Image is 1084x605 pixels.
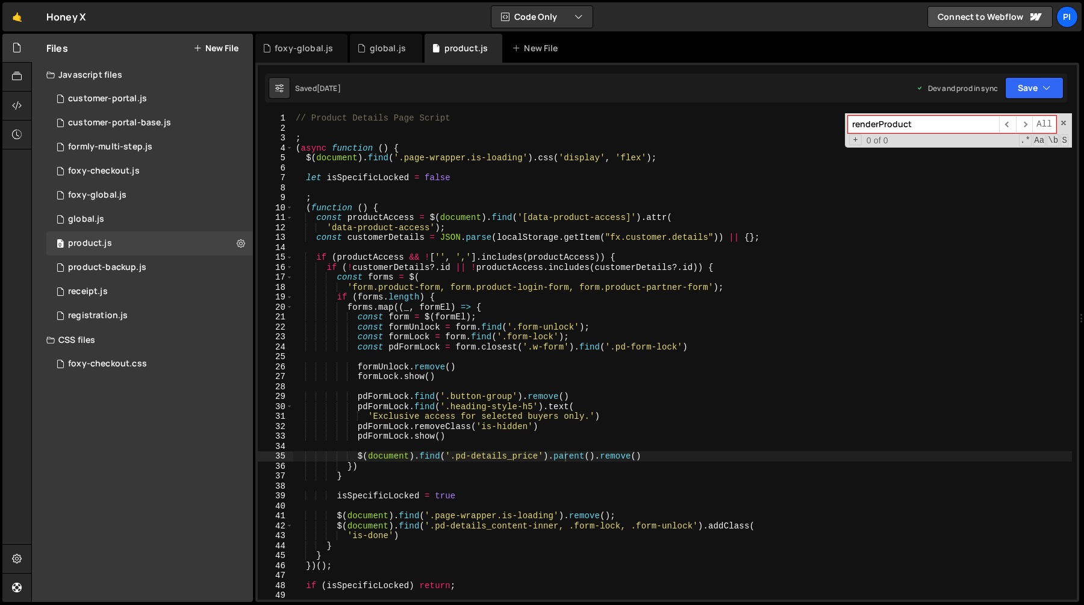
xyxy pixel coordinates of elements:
[46,111,253,135] div: 11115/30117.js
[32,328,253,352] div: CSS files
[32,63,253,87] div: Javascript files
[258,561,293,571] div: 46
[258,362,293,372] div: 26
[68,310,128,321] div: registration.js
[68,118,171,128] div: customer-portal-base.js
[1005,77,1064,99] button: Save
[258,263,293,273] div: 16
[68,93,147,104] div: customer-portal.js
[258,412,293,422] div: 31
[258,223,293,233] div: 12
[258,163,293,174] div: 6
[258,501,293,512] div: 40
[491,6,593,28] button: Code Only
[258,481,293,492] div: 38
[46,231,253,255] div: 11115/29587.js
[258,591,293,601] div: 49
[927,6,1053,28] a: Connect to Webflow
[849,134,862,146] span: Toggle Replace mode
[258,581,293,591] div: 48
[258,392,293,402] div: 29
[57,240,64,249] span: 0
[275,42,333,54] div: foxy-global.js
[46,280,253,304] div: 11115/30391.js
[999,116,1016,133] span: ​
[258,342,293,353] div: 24
[68,359,147,369] div: foxy-checkout.css
[258,322,293,333] div: 22
[258,332,293,342] div: 23
[258,143,293,154] div: 4
[370,42,406,54] div: global.js
[46,304,253,328] div: 11115/30581.js
[317,83,341,93] div: [DATE]
[46,87,253,111] div: 11115/28888.js
[2,2,32,31] a: 🤙
[295,83,341,93] div: Saved
[46,159,253,183] div: 11115/30890.js
[862,136,893,146] span: 0 of 0
[46,10,86,24] div: Honey X
[46,135,253,159] div: 11115/31206.js
[258,451,293,462] div: 35
[258,243,293,253] div: 14
[258,153,293,163] div: 5
[258,173,293,183] div: 7
[1047,134,1059,146] span: Whole Word Search
[258,541,293,551] div: 44
[258,113,293,124] div: 1
[258,272,293,283] div: 17
[258,521,293,531] div: 42
[68,262,146,273] div: product-backup.js
[258,352,293,362] div: 25
[68,286,108,297] div: receipt.js
[258,252,293,263] div: 15
[258,571,293,581] div: 47
[1032,116,1056,133] span: Alt-Enter
[46,207,253,231] div: 11115/25973.js
[258,292,293,302] div: 19
[258,382,293,392] div: 28
[1061,134,1068,146] span: Search In Selection
[1033,134,1045,146] span: CaseSensitive Search
[46,42,68,55] h2: Files
[258,402,293,412] div: 30
[68,190,126,201] div: foxy-global.js
[258,471,293,481] div: 37
[258,491,293,501] div: 39
[258,551,293,561] div: 45
[258,213,293,223] div: 11
[68,166,140,177] div: foxy-checkout.js
[1056,6,1078,28] a: Pi
[916,83,998,93] div: Dev and prod in sync
[68,142,152,152] div: formly-multi-step.js
[258,283,293,293] div: 18
[258,511,293,521] div: 41
[258,372,293,382] div: 27
[46,352,253,376] div: 11115/29670.css
[258,133,293,143] div: 3
[444,42,488,54] div: product.js
[258,312,293,322] div: 21
[1019,134,1032,146] span: RegExp Search
[258,302,293,313] div: 20
[512,42,562,54] div: New File
[848,116,999,133] input: Search for
[258,124,293,134] div: 2
[193,43,238,53] button: New File
[258,531,293,541] div: 43
[258,233,293,243] div: 13
[258,442,293,452] div: 34
[258,193,293,203] div: 9
[46,183,253,207] div: 11115/29457.js
[258,422,293,432] div: 32
[46,255,253,280] div: 11115/33543.js
[258,462,293,472] div: 36
[68,214,104,225] div: global.js
[68,238,112,249] div: product.js
[258,203,293,213] div: 10
[258,183,293,193] div: 8
[1016,116,1033,133] span: ​
[258,431,293,442] div: 33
